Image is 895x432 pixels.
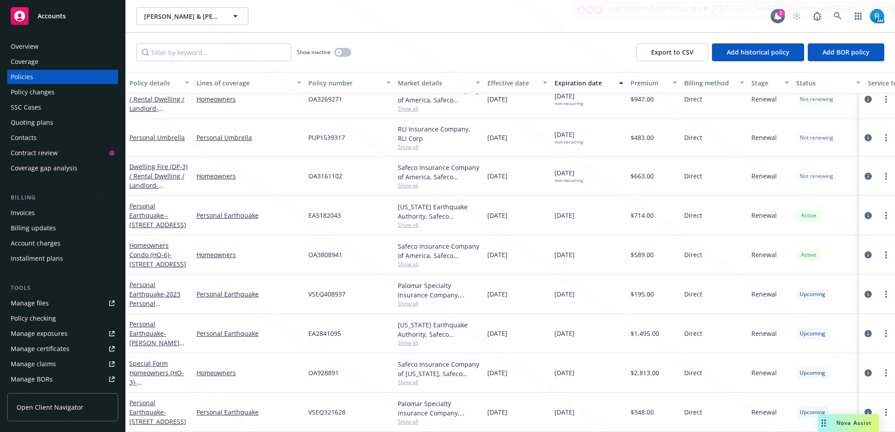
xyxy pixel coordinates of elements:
a: Manage certificates [7,342,118,356]
a: SSC Cases [7,100,118,114]
span: PUP1539317 [308,133,345,142]
span: $195.00 [631,289,654,299]
button: Policy number [305,72,394,93]
button: Expiration date [551,72,627,93]
span: [DATE] [554,329,575,338]
span: Upcoming [800,408,825,416]
div: Manage exposures [11,326,68,341]
div: Lines of coverage [196,78,291,88]
div: Effective date [487,78,537,88]
a: Installment plans [7,251,118,266]
a: Dwelling Fire (DP-3) / Rental Dwelling / Landlord [129,162,188,199]
span: [DATE] [487,94,507,104]
div: Manage certificates [11,342,69,356]
a: Personal Earthquake [196,289,301,299]
div: Palomar Specialty Insurance Company, [GEOGRAPHIC_DATA] [398,281,480,300]
a: Switch app [849,7,867,25]
span: Not renewing [800,95,833,103]
button: Export to CSV [636,43,708,61]
span: Open Client Navigator [17,402,83,412]
span: [DATE] [554,91,583,106]
span: [DATE] [487,368,507,377]
div: Palomar Specialty Insurance Company, [GEOGRAPHIC_DATA] [398,399,480,418]
span: Renewal [751,171,777,181]
a: Manage exposures [7,326,118,341]
a: circleInformation [863,368,874,378]
span: Renewal [751,94,777,104]
button: Status [793,72,864,93]
span: Active [800,251,818,259]
div: Quoting plans [11,115,53,130]
div: Billing method [684,78,734,88]
span: - [STREET_ADDRESS] [129,181,186,199]
div: Drag to move [818,414,829,432]
span: [DATE] [554,407,575,417]
div: non-recurring [554,101,583,106]
a: more [881,407,891,418]
span: [DATE] [487,211,507,220]
a: Personal Umbrella [129,133,185,142]
a: circleInformation [863,328,874,339]
div: Billing updates [11,221,56,235]
a: Contacts [7,131,118,145]
a: Manage BORs [7,372,118,386]
a: Personal Earthquake [196,329,301,338]
span: Renewal [751,211,777,220]
span: Show all [398,300,480,307]
div: Overview [11,39,38,54]
span: [DATE] [554,250,575,259]
span: Upcoming [800,330,825,338]
span: OA3269271 [308,94,342,104]
span: Direct [684,94,702,104]
a: more [881,171,891,182]
span: Upcoming [800,290,825,298]
a: Homeowners [196,94,301,104]
a: Personal Earthquake [129,202,186,229]
button: Effective date [484,72,551,93]
span: Add BOR policy [823,48,869,56]
a: circleInformation [863,94,874,105]
span: EA5182043 [308,211,341,220]
a: Personal Earthquake [129,320,179,356]
span: [DATE] [554,368,575,377]
a: Policy checking [7,311,118,326]
a: Manage files [7,296,118,310]
div: Coverage [11,55,38,69]
a: Accounts [7,4,118,29]
span: $483.00 [631,133,654,142]
span: [DATE] [487,250,507,259]
a: more [881,210,891,221]
span: Direct [684,171,702,181]
a: more [881,250,891,260]
span: $348.00 [631,407,654,417]
span: Renewal [751,133,777,142]
button: Add BOR policy [808,43,884,61]
span: [DATE] [554,211,575,220]
span: Not renewing [800,134,833,142]
button: Market details [394,72,484,93]
span: Show all [398,105,480,112]
button: Nova Assist [818,414,879,432]
div: [US_STATE] Earthquake Authority, Safeco Insurance (Liberty Mutual) [398,320,480,339]
span: Direct [684,329,702,338]
button: Lines of coverage [193,72,305,93]
a: Contract review [7,146,118,160]
a: Coverage gap analysis [7,161,118,175]
button: Policy details [126,72,193,93]
button: Stage [748,72,793,93]
span: Show all [398,221,480,229]
a: circleInformation [863,210,874,221]
span: VSEQ408937 [308,289,345,299]
a: more [881,289,891,300]
span: $714.00 [631,211,654,220]
span: OA3808941 [308,250,342,259]
span: [PERSON_NAME] & [PERSON_NAME] [144,12,222,21]
span: VSEQ321628 [308,407,345,417]
a: Policy changes [7,85,118,99]
span: Show all [398,182,480,189]
span: - [STREET_ADDRESS] [129,104,186,122]
a: Personal Earthquake [196,407,301,417]
span: Direct [684,289,702,299]
button: [PERSON_NAME] & [PERSON_NAME] [136,7,248,25]
span: [DATE] [554,289,575,299]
